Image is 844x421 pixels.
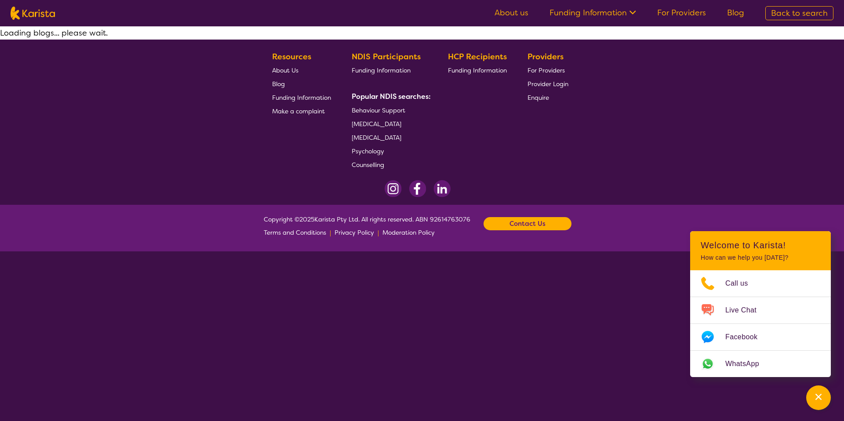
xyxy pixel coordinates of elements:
a: Behaviour Support [352,103,427,117]
b: Popular NDIS searches: [352,92,431,101]
span: Funding Information [272,94,331,102]
a: Funding Information [352,63,427,77]
a: Web link opens in a new tab. [690,351,831,377]
span: Funding Information [448,66,507,74]
div: Channel Menu [690,231,831,377]
span: Blog [272,80,285,88]
b: NDIS Participants [352,51,421,62]
img: LinkedIn [433,180,451,197]
span: Terms and Conditions [264,229,326,236]
span: Copyright © 2025 Karista Pty Ltd. All rights reserved. ABN 92614763076 [264,213,470,239]
a: Provider Login [527,77,568,91]
span: [MEDICAL_DATA] [352,134,401,142]
a: Counselling [352,158,427,171]
a: Moderation Policy [382,226,435,239]
a: Privacy Policy [335,226,374,239]
span: Counselling [352,161,384,169]
span: Moderation Policy [382,229,435,236]
a: Back to search [765,6,833,20]
span: Facebook [725,330,768,344]
img: Karista logo [11,7,55,20]
a: Funding Information [448,63,507,77]
button: Channel Menu [806,385,831,410]
span: Provider Login [527,80,568,88]
span: About Us [272,66,298,74]
span: Privacy Policy [335,229,374,236]
a: Enquire [527,91,568,104]
a: Funding Information [272,91,331,104]
a: Blog [727,7,744,18]
p: | [330,226,331,239]
span: Enquire [527,94,549,102]
b: Contact Us [509,217,546,230]
a: About Us [272,63,331,77]
a: Psychology [352,144,427,158]
a: About us [495,7,528,18]
p: How can we help you [DATE]? [701,254,820,261]
b: Providers [527,51,564,62]
a: Make a complaint [272,104,331,118]
a: [MEDICAL_DATA] [352,117,427,131]
span: Call us [725,277,759,290]
a: Terms and Conditions [264,226,326,239]
h2: Welcome to Karista! [701,240,820,250]
a: For Providers [527,63,568,77]
a: Blog [272,77,331,91]
span: Psychology [352,147,384,155]
img: Instagram [385,180,402,197]
a: For Providers [657,7,706,18]
ul: Choose channel [690,270,831,377]
span: Funding Information [352,66,411,74]
span: Live Chat [725,304,767,317]
span: WhatsApp [725,357,770,370]
span: Behaviour Support [352,106,405,114]
span: For Providers [527,66,565,74]
span: Back to search [771,8,828,18]
b: Resources [272,51,311,62]
a: Funding Information [549,7,636,18]
span: Make a complaint [272,107,325,115]
p: | [378,226,379,239]
a: [MEDICAL_DATA] [352,131,427,144]
b: HCP Recipients [448,51,507,62]
img: Facebook [409,180,426,197]
span: [MEDICAL_DATA] [352,120,401,128]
